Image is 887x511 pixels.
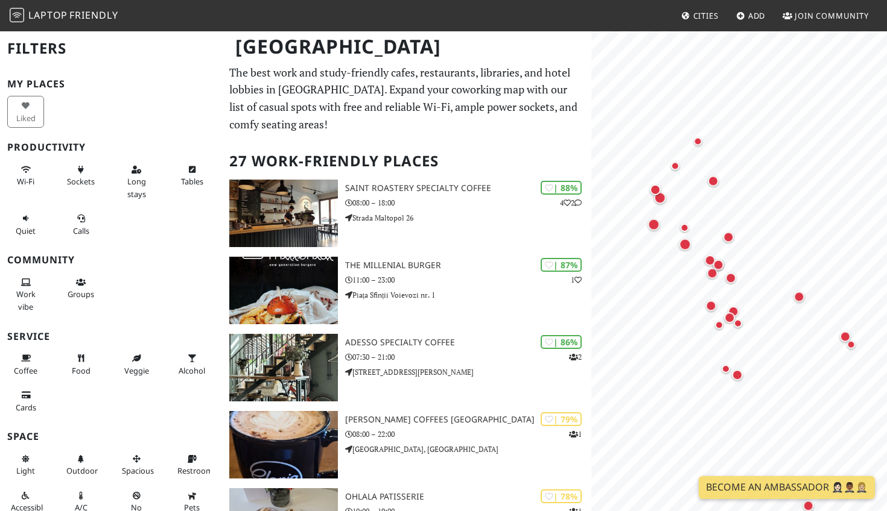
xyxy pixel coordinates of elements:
div: Map marker [725,303,741,319]
div: Map marker [719,362,733,376]
a: Join Community [778,5,874,27]
p: 08:00 – 18:00 [345,197,591,208]
span: Natural light [16,465,35,476]
div: Map marker [723,270,739,286]
div: Map marker [705,173,721,189]
p: 1 [569,428,582,440]
div: Map marker [720,229,736,245]
img: The Millenial Burger [229,257,338,324]
span: Spacious [122,465,154,476]
div: Map marker [731,316,745,330]
div: Map marker [704,265,720,281]
button: Food [63,348,100,380]
button: Spacious [118,449,155,481]
button: Veggie [118,348,155,380]
h3: Productivity [7,142,215,153]
span: Add [748,10,766,21]
p: The best work and study-friendly cafes, restaurants, libraries, and hotel lobbies in [GEOGRAPHIC_... [229,64,585,133]
a: ADESSO Specialty Coffee | 86% 2 ADESSO Specialty Coffee 07:30 – 21:00 [STREET_ADDRESS][PERSON_NAME] [222,334,592,401]
h3: ADESSO Specialty Coffee [345,337,591,348]
div: Map marker [791,289,807,304]
a: Cities [676,5,723,27]
a: Gloria Jean's Coffees Sun Plaza | 79% 1 [PERSON_NAME] Coffees [GEOGRAPHIC_DATA] 08:00 – 22:00 [GE... [222,411,592,478]
p: [STREET_ADDRESS][PERSON_NAME] [345,366,591,378]
button: Groups [63,272,100,304]
span: Cities [693,10,719,21]
h3: Community [7,254,215,266]
h2: Filters [7,30,215,67]
img: LaptopFriendly [10,8,24,22]
p: [GEOGRAPHIC_DATA], [GEOGRAPHIC_DATA] [345,444,591,455]
span: Alcohol [179,365,205,376]
span: Video/audio calls [73,225,89,236]
a: Add [731,5,771,27]
div: Map marker [712,318,726,332]
div: Map marker [844,337,858,351]
span: Outdoor area [66,465,98,476]
span: Join Community [795,10,869,21]
button: Outdoor [63,449,100,481]
button: Coffee [7,348,44,380]
button: Calls [63,208,100,240]
div: | 78% [541,489,582,503]
h3: Saint Roastery Specialty Coffee [345,183,591,193]
h2: 27 Work-Friendly Places [229,143,585,180]
div: Map marker [676,236,693,252]
div: Map marker [722,310,737,325]
div: Map marker [647,182,663,198]
div: | 87% [541,258,582,272]
h3: My Places [7,78,215,90]
img: Saint Roastery Specialty Coffee [229,180,338,247]
h3: [PERSON_NAME] Coffees [GEOGRAPHIC_DATA] [345,415,591,425]
span: Stable Wi-Fi [17,176,34,187]
span: Veggie [124,365,149,376]
p: Strada Maltopol 26 [345,212,591,224]
a: Become an Ambassador 🤵🏻‍♀️🤵🏾‍♂️🤵🏼‍♀️ [699,476,875,499]
span: Coffee [14,365,37,376]
div: Map marker [652,189,669,206]
span: Restroom [177,465,213,476]
img: Gloria Jean's Coffees Sun Plaza [229,411,338,478]
button: Quiet [7,208,44,240]
div: | 79% [541,412,582,426]
button: Restroom [174,449,211,481]
span: Power sockets [67,176,95,187]
div: Map marker [711,257,726,272]
span: Quiet [16,225,36,236]
div: Map marker [691,134,705,148]
h1: [GEOGRAPHIC_DATA] [226,30,590,63]
div: Map marker [645,216,662,233]
button: Tables [174,160,211,192]
a: The Millenial Burger | 87% 1 The Millenial Burger 11:00 – 23:00 Piața Sfinții Voievozi nr. 1 [222,257,592,324]
span: Group tables [68,289,94,299]
button: Sockets [63,160,100,192]
span: Work-friendly tables [181,176,203,187]
span: Friendly [69,8,118,22]
div: Map marker [703,298,719,313]
button: Alcohol [174,348,211,380]
a: LaptopFriendly LaptopFriendly [10,5,118,27]
button: Long stays [118,160,155,204]
span: Credit cards [16,402,36,413]
span: Long stays [127,176,146,199]
button: Wi-Fi [7,160,44,192]
span: Laptop [28,8,68,22]
div: Map marker [730,367,745,383]
div: Map marker [668,158,682,173]
button: Work vibe [7,272,44,316]
div: Map marker [838,328,853,344]
span: People working [16,289,36,312]
p: 08:00 – 22:00 [345,428,591,440]
p: 2 [569,351,582,363]
a: Saint Roastery Specialty Coffee | 88% 42 Saint Roastery Specialty Coffee 08:00 – 18:00 Strada Mal... [222,180,592,247]
img: ADESSO Specialty Coffee [229,334,338,401]
h3: Service [7,331,215,342]
p: 4 2 [560,197,582,208]
p: 1 [571,274,582,286]
span: Food [72,365,91,376]
div: | 86% [541,335,582,349]
h3: Space [7,431,215,442]
p: 07:30 – 21:00 [345,351,591,363]
div: | 88% [541,181,582,195]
